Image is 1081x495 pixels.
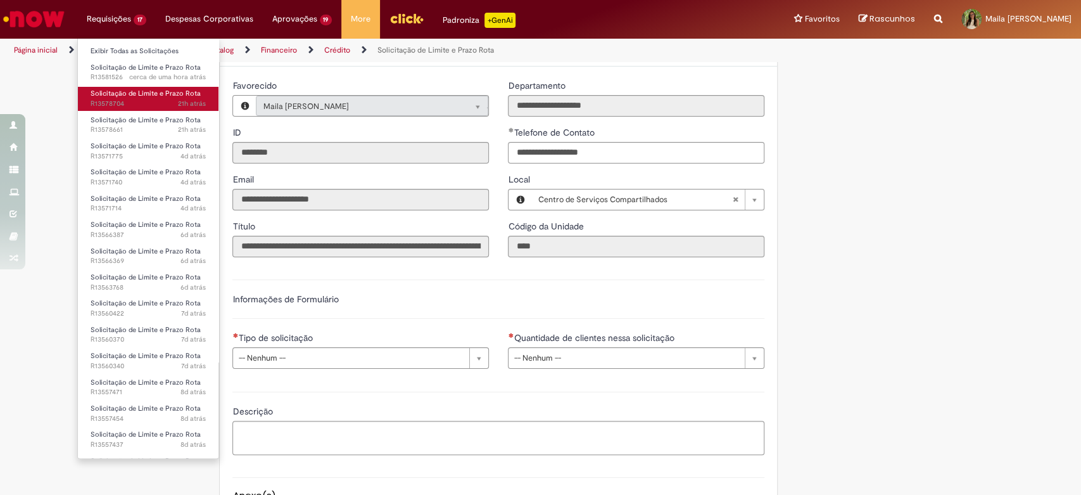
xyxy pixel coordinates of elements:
[232,142,489,164] input: ID
[91,230,206,240] span: R13566387
[87,13,131,25] span: Requisições
[180,203,206,213] time: 26/09/2025 16:43:38
[91,414,206,424] span: R13557454
[78,139,218,163] a: Aberto R13571775 : Solicitação de Limite e Prazo Rota
[129,72,206,82] span: cerca de uma hora atrás
[78,218,218,241] a: Aberto R13566387 : Solicitação de Limite e Prazo Rota
[181,335,206,344] span: 7d atrás
[508,236,764,257] input: Código da Unidade
[78,44,218,58] a: Exibir Todas as Solicitações
[508,79,567,92] label: Somente leitura - Departamento
[232,189,489,210] input: Email
[508,174,532,185] span: Local
[78,245,218,268] a: Aberto R13566369 : Solicitação de Limite e Prazo Rota
[91,440,206,450] span: R13557437
[129,72,206,82] time: 30/09/2025 13:39:01
[181,309,206,318] time: 23/09/2025 16:54:45
[261,45,297,55] a: Financeiro
[509,190,531,210] button: Local, Visualizar este registro Centro de Serviços Compartilhados
[531,190,764,210] a: Centro de Serviços CompartilhadosLimpar campo Local
[320,15,332,25] span: 19
[256,96,488,116] a: Maila [PERSON_NAME]Limpar campo Favorecido
[78,454,218,478] a: Aberto R13557426 : Solicitação de Limite e Prazo Rota
[178,99,206,108] span: 21h atrás
[232,174,256,185] span: Somente leitura - Email
[508,95,764,117] input: Departamento
[351,13,370,25] span: More
[78,192,218,215] a: Aberto R13571714 : Solicitação de Limite e Prazo Rota
[91,194,201,203] span: Solicitação de Limite e Prazo Rota
[78,271,218,294] a: Aberto R13563768 : Solicitação de Limite e Prazo Rota
[91,89,201,98] span: Solicitação de Limite e Prazo Rota
[78,165,218,189] a: Aberto R13571740 : Solicitação de Limite e Prazo Rota
[91,99,206,109] span: R13578704
[91,167,201,177] span: Solicitação de Limite e Prazo Rota
[232,173,256,186] label: Somente leitura - Email
[180,256,206,266] span: 6d atrás
[91,125,206,135] span: R13578661
[91,335,206,345] span: R13560370
[91,361,206,371] span: R13560340
[165,13,253,25] span: Despesas Corporativas
[180,387,206,397] time: 23/09/2025 08:45:44
[180,387,206,397] span: 8d atrás
[514,348,738,368] span: -- Nenhum --
[180,440,206,449] span: 8d atrás
[180,414,206,423] time: 23/09/2025 08:43:05
[232,421,764,455] textarea: Descrição
[91,115,201,125] span: Solicitação de Limite e Prazo Rota
[232,126,243,139] label: Somente leitura - ID
[91,256,206,266] span: R13566369
[91,141,201,151] span: Solicitação de Limite e Prazo Rota
[91,247,201,256] span: Solicitação de Limite e Prazo Rota
[508,127,514,132] span: Obrigatório Preenchido
[232,406,275,417] span: Descrição
[78,428,218,451] a: Aberto R13557437 : Solicitação de Limite e Prazo Rota
[180,283,206,292] span: 6d atrás
[514,332,676,344] span: Quantidade de clientes nessa solicitação
[91,63,201,72] span: Solicitação de Limite e Prazo Rota
[78,376,218,399] a: Aberto R13557471 : Solicitação de Limite e Prazo Rota
[232,236,489,257] input: Título
[180,177,206,187] span: 4d atrás
[91,378,201,387] span: Solicitação de Limite e Prazo Rota
[91,309,206,319] span: R13560422
[91,177,206,188] span: R13571740
[443,13,515,28] div: Padroniza
[91,220,201,229] span: Solicitação de Limite e Prazo Rota
[238,348,463,368] span: -- Nenhum --
[9,39,711,62] ul: Trilhas de página
[178,125,206,134] time: 29/09/2025 17:42:08
[180,256,206,266] time: 25/09/2025 12:11:27
[377,45,494,55] a: Solicitação de Limite e Prazo Rota
[91,299,201,308] span: Solicitação de Limite e Prazo Rota
[180,414,206,423] span: 8d atrás
[232,80,279,91] span: Somente leitura - Favorecido
[78,87,218,110] a: Aberto R13578704 : Solicitação de Limite e Prazo Rota
[272,13,317,25] span: Aprovações
[78,349,218,373] a: Aberto R13560340 : Solicitação de Limite e Prazo Rota
[180,283,206,292] time: 24/09/2025 15:48:30
[508,80,567,91] span: Somente leitura - Departamento
[181,335,206,344] time: 23/09/2025 16:47:37
[181,361,206,371] span: 7d atrás
[178,99,206,108] time: 29/09/2025 17:49:57
[181,361,206,371] time: 23/09/2025 16:42:08
[78,402,218,425] a: Aberto R13557454 : Solicitação de Limite e Prazo Rota
[508,220,586,233] label: Somente leitura - Código da Unidade
[78,323,218,347] a: Aberto R13560370 : Solicitação de Limite e Prazo Rota
[232,333,238,338] span: Necessários
[263,96,456,117] span: Maila [PERSON_NAME]
[14,45,58,55] a: Página inicial
[869,13,915,25] span: Rascunhos
[78,297,218,320] a: Aberto R13560422 : Solicitação de Limite e Prazo Rota
[389,9,424,28] img: click_logo_yellow_360x200.png
[91,203,206,214] span: R13571714
[232,220,257,233] label: Somente leitura - Título
[180,151,206,161] time: 26/09/2025 16:49:39
[538,190,732,210] span: Centro de Serviços Compartilhados
[91,283,206,293] span: R13563768
[180,203,206,213] span: 4d atrás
